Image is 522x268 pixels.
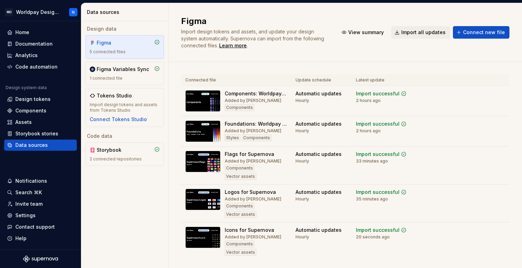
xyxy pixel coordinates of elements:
[296,151,342,158] div: Automatic updates
[242,134,271,141] div: Components
[90,49,160,55] div: 5 connected files
[85,88,164,127] a: Tokens StudioImport design tokens and assets from Tokens StudioConnect Tokens Studio
[15,223,55,230] div: Contact support
[4,221,77,232] button: Contact support
[4,38,77,49] a: Documentation
[85,25,164,32] div: Design data
[225,249,256,256] div: Vector assets
[356,90,400,97] div: Import successful
[4,210,77,221] a: Settings
[296,234,309,240] div: Hourly
[296,158,309,164] div: Hourly
[15,119,32,126] div: Assets
[356,151,400,158] div: Import successful
[356,128,381,134] div: 2 hours ago
[6,85,47,90] div: Design system data
[15,235,27,242] div: Help
[225,203,254,210] div: Components
[15,130,58,137] div: Storybook stories
[85,35,164,59] a: Figma5 connected files
[296,120,342,127] div: Automatic updates
[225,173,256,180] div: Vector assets
[15,189,42,196] div: Search ⌘K
[225,120,287,127] div: Foundations: Worldpay Design System
[85,62,164,85] a: Figma Variables Sync1 connected file
[15,96,51,103] div: Design tokens
[97,147,130,153] div: Storybook
[90,156,160,162] div: 2 connected repositories
[225,90,287,97] div: Components: Worldpay Design System
[15,107,46,114] div: Components
[225,128,281,134] div: Added by [PERSON_NAME]
[356,196,388,202] div: 35 minutes ago
[4,198,77,210] a: Invite team
[16,9,61,16] div: Worldpay Design System
[15,29,29,36] div: Home
[225,134,240,141] div: Styles
[181,16,330,27] h2: Figma
[4,128,77,139] a: Storybook stories
[356,98,381,103] div: 2 hours ago
[356,189,400,196] div: Import successful
[453,26,509,39] button: Connect new file
[4,187,77,198] button: Search ⌘K
[296,189,342,196] div: Automatic updates
[4,105,77,116] a: Components
[4,175,77,187] button: Notifications
[15,212,36,219] div: Settings
[4,94,77,105] a: Design tokens
[97,66,149,73] div: Figma Variables Sync
[23,255,58,262] svg: Supernova Logo
[225,241,254,247] div: Components
[90,76,160,81] div: 1 connected file
[4,233,77,244] button: Help
[348,29,384,36] span: View summary
[4,140,77,151] a: Data sources
[72,9,75,15] div: N
[4,50,77,61] a: Analytics
[85,133,164,140] div: Code data
[225,234,281,240] div: Added by [PERSON_NAME]
[15,52,38,59] div: Analytics
[225,189,276,196] div: Logos for Supernova
[225,98,281,103] div: Added by [PERSON_NAME]
[15,142,48,149] div: Data sources
[401,29,446,36] span: Import all updates
[15,178,47,184] div: Notifications
[225,104,254,111] div: Components
[296,128,309,134] div: Hourly
[181,74,291,86] th: Connected file
[296,90,342,97] div: Automatic updates
[356,120,400,127] div: Import successful
[356,158,388,164] div: 33 minutes ago
[90,116,147,123] button: Connect Tokens Studio
[87,9,165,16] div: Data sources
[356,234,390,240] div: 20 seconds ago
[463,29,505,36] span: Connect new file
[1,5,80,19] button: WDWorldpay Design SystemN
[85,142,164,166] a: Storybook2 connected repositories
[225,211,256,218] div: Vector assets
[4,27,77,38] a: Home
[15,63,58,70] div: Code automation
[90,102,160,113] div: Import design tokens and assets from Tokens Studio
[296,98,309,103] div: Hourly
[15,200,43,207] div: Invite team
[356,227,400,234] div: Import successful
[4,61,77,72] a: Code automation
[296,196,309,202] div: Hourly
[219,42,247,49] a: Learn more
[5,8,13,16] div: WD
[181,29,326,48] span: Import design tokens and assets, and update your design system automatically. Supernova can impor...
[97,39,130,46] div: Figma
[225,227,274,234] div: Icons for Supernova
[391,26,450,39] button: Import all updates
[4,117,77,128] a: Assets
[296,227,342,234] div: Automatic updates
[338,26,388,39] button: View summary
[225,158,281,164] div: Added by [PERSON_NAME]
[352,74,416,86] th: Latest update
[225,151,274,158] div: Flags for Supernova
